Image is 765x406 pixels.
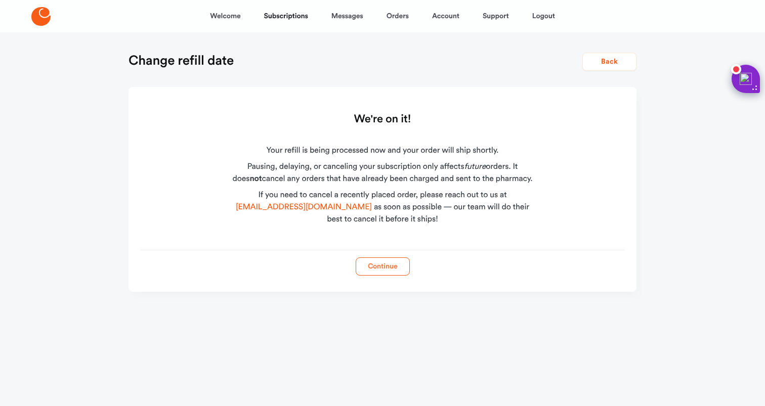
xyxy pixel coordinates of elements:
a: Account [432,4,459,28]
h1: Change refill date [129,53,234,69]
a: Subscriptions [264,4,308,28]
i: future [464,163,486,171]
button: Continue [356,257,410,276]
h1: We're on it! [354,111,411,127]
a: Support [483,4,509,28]
a: Orders [387,4,409,28]
div: If you need to cancel a recently placed order, please reach out to us at as soon as possible — ou... [228,189,537,225]
a: Welcome [210,4,240,28]
a: Logout [532,4,555,28]
a: [EMAIL_ADDRESS][DOMAIN_NAME] [236,203,372,211]
b: not [249,175,262,183]
div: Pausing, delaying, or canceling your subscription only affects orders. It does cancel any orders ... [228,161,537,185]
div: Your refill is being processed now and your order will ship shortly. [228,145,537,157]
button: Back [582,53,636,71]
a: Messages [331,4,363,28]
